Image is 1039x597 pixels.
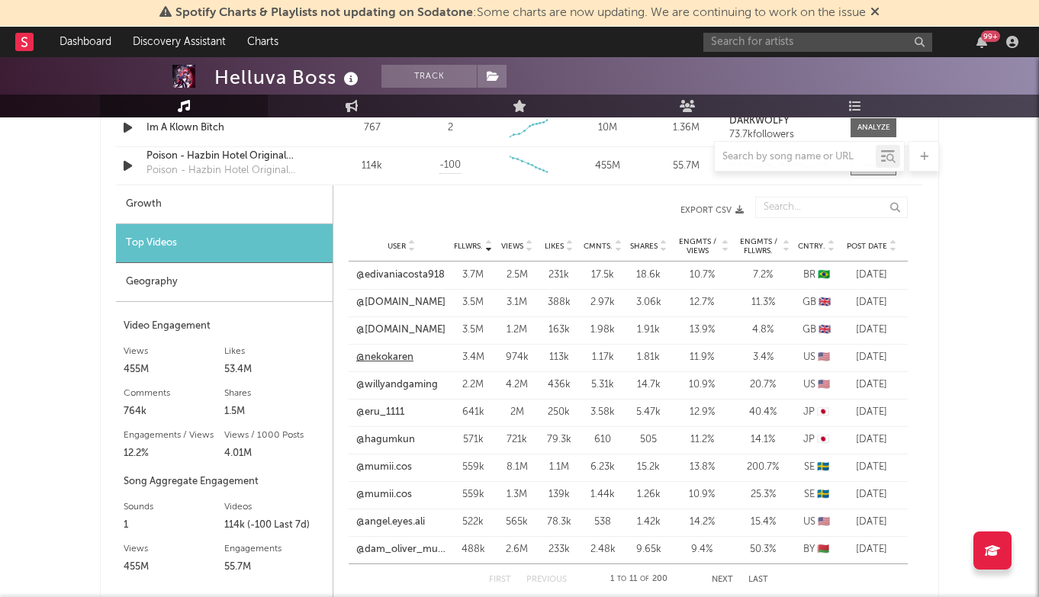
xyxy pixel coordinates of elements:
input: Search by song name or URL [715,151,876,163]
div: 9.65k [629,542,667,557]
div: 114k (-100 Last 7d) [224,516,325,534]
div: 10.9 % [675,487,729,502]
div: Views [124,540,224,558]
button: 99+ [976,36,987,48]
span: Engmts / Views [675,237,719,255]
div: 17.5k [584,268,622,283]
div: 1.26k [629,487,667,502]
span: 🇧🇷 [818,270,830,280]
a: Discovery Assistant [122,27,236,57]
div: Likes [224,342,325,361]
div: [DATE] [843,350,900,365]
a: @angel.eyes.ali [356,515,425,530]
div: 7.2 % [736,268,790,283]
div: US [797,377,835,393]
div: 488k [454,542,492,557]
div: 15.4 % [736,515,790,530]
div: 10.7 % [675,268,729,283]
a: Dashboard [49,27,122,57]
div: 2.5M [500,268,534,283]
div: 1.1M [542,460,576,475]
a: Charts [236,27,289,57]
span: Engmts / Fllwrs. [736,237,780,255]
div: JP [797,405,835,420]
div: [DATE] [843,515,900,530]
div: 455M [124,558,224,576]
div: Top Videos [116,224,333,263]
a: @edivaniacosta918 [356,268,445,283]
span: User [388,242,406,251]
div: 3.4M [454,350,492,365]
div: [DATE] [843,460,900,475]
div: GB [797,323,835,338]
div: JP [797,432,835,448]
div: [DATE] [843,487,900,502]
div: 14.7k [629,377,667,393]
div: 1.2M [500,323,534,338]
span: Cmnts. [584,242,613,251]
a: @[DOMAIN_NAME] [356,295,446,310]
span: Dismiss [870,7,880,19]
a: @mumii.cos [356,487,412,502]
div: 11.9 % [675,350,729,365]
div: Comments [124,384,224,403]
span: of [640,576,649,583]
div: 6.23k [584,460,622,475]
div: 5.47k [629,405,667,420]
div: 3.5M [454,295,492,310]
span: 🇸🇪 [817,489,829,499]
div: 12.9 % [675,405,729,420]
span: Shares [630,242,658,251]
a: @willyandgaming [356,377,438,393]
div: 1 11 200 [597,570,681,589]
div: Shares [224,384,325,403]
div: 522k [454,515,492,530]
div: 559k [454,460,492,475]
div: 1.36M [651,120,722,136]
div: [DATE] [843,377,900,393]
div: Geography [116,263,333,302]
button: Track [381,65,477,88]
div: 13.8 % [675,460,729,475]
div: 1.91k [629,323,667,338]
div: [DATE] [843,268,900,283]
div: 1 [124,516,224,534]
span: Likes [545,242,564,251]
div: US [797,350,835,365]
div: 139k [542,487,576,502]
div: 14.1 % [736,432,790,448]
div: 12.2% [124,445,224,463]
div: Video Engagement [124,317,325,335]
a: @hagumkun [356,432,415,448]
div: 3.7M [454,268,492,283]
div: 3.5M [454,323,492,338]
div: 233k [542,542,576,557]
input: Search for artists [703,33,932,52]
div: 9.4 % [675,542,729,557]
div: 15.2k [629,460,667,475]
div: [DATE] [843,432,900,448]
div: 250k [542,405,576,420]
div: 565k [500,515,534,530]
div: 610 [584,432,622,448]
span: 🇺🇸 [818,380,830,390]
div: 2M [500,405,534,420]
span: Post Date [847,242,887,251]
div: 1.42k [629,515,667,530]
div: 571k [454,432,492,448]
div: 3.06k [629,295,667,310]
div: 20.7 % [736,377,790,393]
div: Engagements / Views [124,426,224,445]
div: 721k [500,432,534,448]
div: 1.44k [584,487,622,502]
div: 2.48k [584,542,622,557]
div: 40.4 % [736,405,790,420]
div: [DATE] [843,542,900,557]
div: 559k [454,487,492,502]
div: Videos [224,498,325,516]
div: 3.4 % [736,350,790,365]
a: @nekokaren [356,350,413,365]
span: 🇬🇧 [819,325,831,335]
div: BR [797,268,835,283]
div: 974k [500,350,534,365]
